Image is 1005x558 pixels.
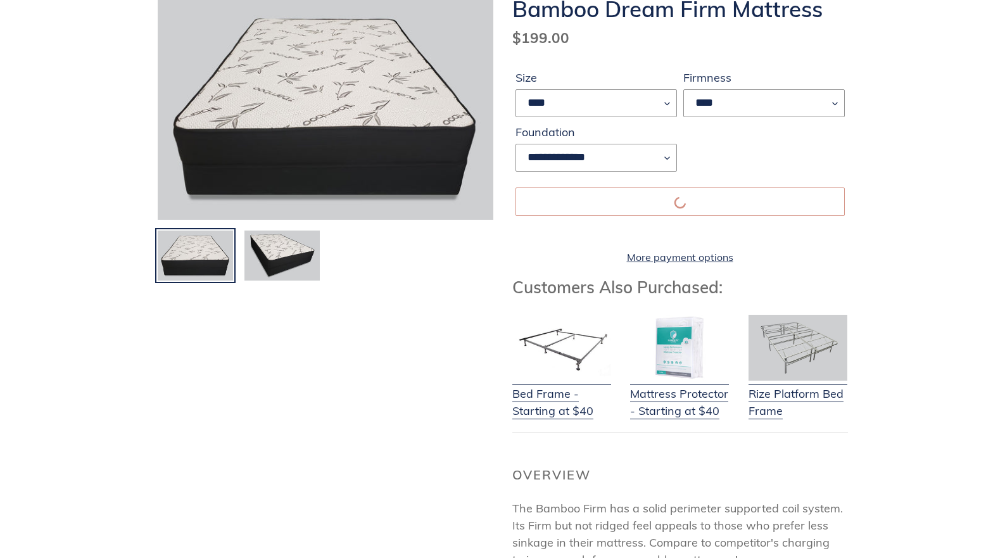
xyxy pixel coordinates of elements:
img: Load image into Gallery viewer, Bamboo Dream Firm Mattress [156,229,234,282]
img: Load image into Gallery viewer, Bamboo Dream Firm Mattress [243,229,321,282]
label: Foundation [515,124,677,141]
a: Bed Frame - Starting at $40 [512,369,611,419]
h2: Overview [512,467,848,483]
span: $199.00 [512,29,569,47]
a: Rize Platform Bed Frame [749,369,847,419]
label: Size [515,69,677,86]
img: Bed Frame [512,315,611,381]
img: Mattress Protector [630,315,729,381]
a: More payment options [515,250,845,265]
label: Firmness [683,69,845,86]
a: Mattress Protector - Starting at $40 [630,369,729,419]
button: Add to cart [515,187,845,216]
h3: Customers Also Purchased: [512,277,848,297]
img: Adjustable Base [749,315,847,381]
